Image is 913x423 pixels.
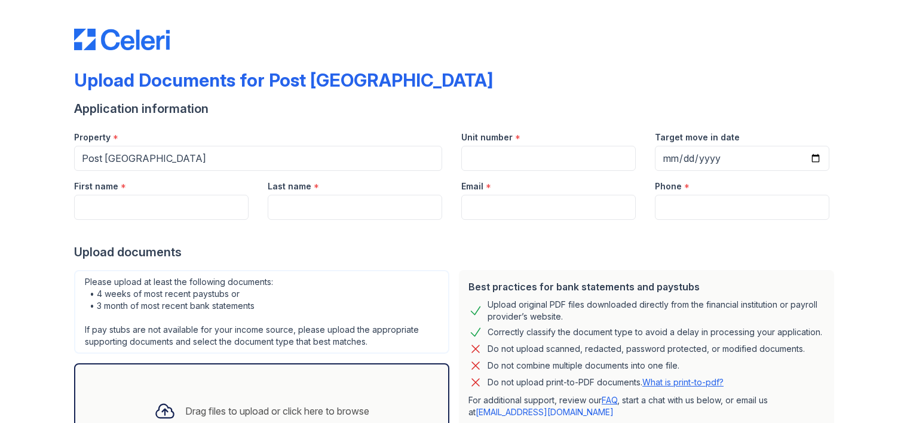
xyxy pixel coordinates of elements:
a: What is print-to-pdf? [642,377,724,387]
div: Best practices for bank statements and paystubs [468,280,825,294]
a: [EMAIL_ADDRESS][DOMAIN_NAME] [476,407,614,417]
div: Drag files to upload or click here to browse [185,404,369,418]
p: For additional support, review our , start a chat with us below, or email us at [468,394,825,418]
label: First name [74,180,118,192]
label: Email [461,180,483,192]
img: CE_Logo_Blue-a8612792a0a2168367f1c8372b55b34899dd931a85d93a1a3d3e32e68fde9ad4.png [74,29,170,50]
div: Please upload at least the following documents: • 4 weeks of most recent paystubs or • 3 month of... [74,270,449,354]
div: Application information [74,100,839,117]
a: FAQ [602,395,617,405]
div: Do not combine multiple documents into one file. [488,358,679,373]
label: Unit number [461,131,513,143]
label: Last name [268,180,311,192]
label: Property [74,131,111,143]
div: Upload original PDF files downloaded directly from the financial institution or payroll provider’... [488,299,825,323]
label: Phone [655,180,682,192]
div: Do not upload scanned, redacted, password protected, or modified documents. [488,342,805,356]
div: Upload documents [74,244,839,260]
p: Do not upload print-to-PDF documents. [488,376,724,388]
div: Upload Documents for Post [GEOGRAPHIC_DATA] [74,69,493,91]
div: Correctly classify the document type to avoid a delay in processing your application. [488,325,822,339]
label: Target move in date [655,131,740,143]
